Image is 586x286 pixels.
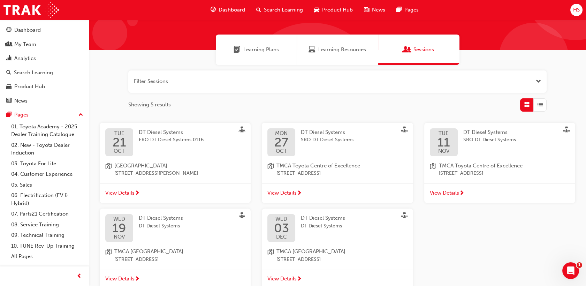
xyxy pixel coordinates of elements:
[538,101,543,109] span: List
[114,256,183,264] span: [STREET_ADDRESS]
[211,6,216,14] span: guage-icon
[8,190,86,209] a: 06. Electrification (EV & Hybrid)
[8,241,86,251] a: 10. TUNE Rev-Up Training
[3,38,86,51] a: My Team
[14,97,28,105] div: News
[239,212,245,220] span: sessionType_FACE_TO_FACE-icon
[267,248,407,263] a: location-iconTMCA [GEOGRAPHIC_DATA][STREET_ADDRESS]
[8,180,86,190] a: 05. Sales
[14,69,53,77] div: Search Learning
[114,162,198,170] span: [GEOGRAPHIC_DATA]
[364,6,369,14] span: news-icon
[570,4,583,16] button: HS
[301,222,345,230] span: DT Diesel Systems
[3,108,86,121] button: Pages
[267,248,274,263] span: location-icon
[276,248,345,256] span: TMCA [GEOGRAPHIC_DATA]
[276,256,345,264] span: [STREET_ADDRESS]
[8,140,86,158] a: 02. New - Toyota Dealer Induction
[239,127,245,134] span: sessionType_FACE_TO_FACE-icon
[276,162,360,170] span: TMCA Toyota Centre of Excellence
[139,222,183,230] span: DT Diesel Systems
[562,262,579,279] iframe: Intercom live chat
[318,46,366,54] span: Learning Resources
[105,162,112,178] span: location-icon
[276,170,360,178] span: [STREET_ADDRESS]
[8,121,86,140] a: 01. Toyota Academy - 2025 Dealer Training Catalogue
[3,66,86,79] a: Search Learning
[251,3,309,17] a: search-iconSearch Learning
[135,190,140,197] span: next-icon
[297,190,302,197] span: next-icon
[274,234,289,240] span: DEC
[234,46,241,54] span: Learning Plans
[6,27,12,33] span: guage-icon
[8,209,86,219] a: 07. Parts21 Certification
[267,214,407,242] a: WED03DECDT Diesel SystemsDT Diesel Systems
[14,111,29,119] div: Pages
[430,162,436,178] span: location-icon
[8,158,86,169] a: 03. Toyota For Life
[267,162,407,178] a: location-iconTMCA Toyota Centre of Excellence[STREET_ADDRESS]
[77,272,82,281] span: prev-icon
[274,222,289,234] span: 03
[14,26,41,34] div: Dashboard
[6,98,12,104] span: news-icon
[8,219,86,230] a: 08. Service Training
[430,189,459,197] span: View Details
[3,95,86,107] a: News
[262,183,413,203] a: View Details
[6,55,12,62] span: chart-icon
[437,131,450,136] span: TUE
[100,123,251,203] button: TUE21OCTDT Diesel SystemsERO DT Diesel Systems 0116location-icon[GEOGRAPHIC_DATA][STREET_ADDRESS]...
[3,22,86,108] button: DashboardMy TeamAnalyticsSearch LearningProduct HubNews
[243,46,279,54] span: Learning Plans
[309,46,315,54] span: Learning Resources
[274,131,288,136] span: MON
[105,189,135,197] span: View Details
[401,212,408,220] span: sessionType_FACE_TO_FACE-icon
[100,183,251,203] a: View Details
[404,46,411,54] span: Sessions
[301,215,345,221] span: DT Diesel Systems
[6,84,12,90] span: car-icon
[274,136,288,149] span: 27
[262,123,413,203] button: MON27OCTDT Diesel SystemsSRO DT Diesel Systemslocation-iconTMCA Toyota Centre of Excellence[STREE...
[301,136,353,144] span: SRO DT Diesel Systems
[128,101,171,109] span: Showing 5 results
[6,42,12,48] span: people-icon
[439,162,523,170] span: TMCA Toyota Centre of Excellence
[139,215,183,221] span: DT Diesel Systems
[105,214,245,242] a: WED19NOVDT Diesel SystemsDT Diesel Systems
[437,149,450,154] span: NOV
[391,3,424,17] a: pages-iconPages
[439,170,523,178] span: [STREET_ADDRESS]
[378,35,459,65] a: SessionsSessions
[274,149,288,154] span: OCT
[3,52,86,65] a: Analytics
[274,217,289,222] span: WED
[78,111,83,120] span: up-icon
[139,136,204,144] span: ERO DT Diesel Systems 0116
[563,127,570,134] span: sessionType_FACE_TO_FACE-icon
[524,101,530,109] span: Grid
[372,6,385,14] span: News
[14,40,36,48] div: My Team
[139,129,183,135] span: DT Diesel Systems
[3,2,59,18] a: Trak
[113,149,126,154] span: OCT
[8,230,86,241] a: 09. Technical Training
[112,217,126,222] span: WED
[113,136,126,149] span: 21
[112,222,126,234] span: 19
[536,77,541,85] button: Open the filter
[8,251,86,262] a: All Pages
[112,234,126,240] span: NOV
[424,123,575,203] button: TUE11NOVDT Diesel SystemsSRO DT Diesel Systemslocation-iconTMCA Toyota Centre of Excellence[STREE...
[8,169,86,180] a: 04. Customer Experience
[358,3,391,17] a: news-iconNews
[267,128,407,156] a: MON27OCTDT Diesel SystemsSRO DT Diesel Systems
[463,136,516,144] span: SRO DT Diesel Systems
[264,6,303,14] span: Search Learning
